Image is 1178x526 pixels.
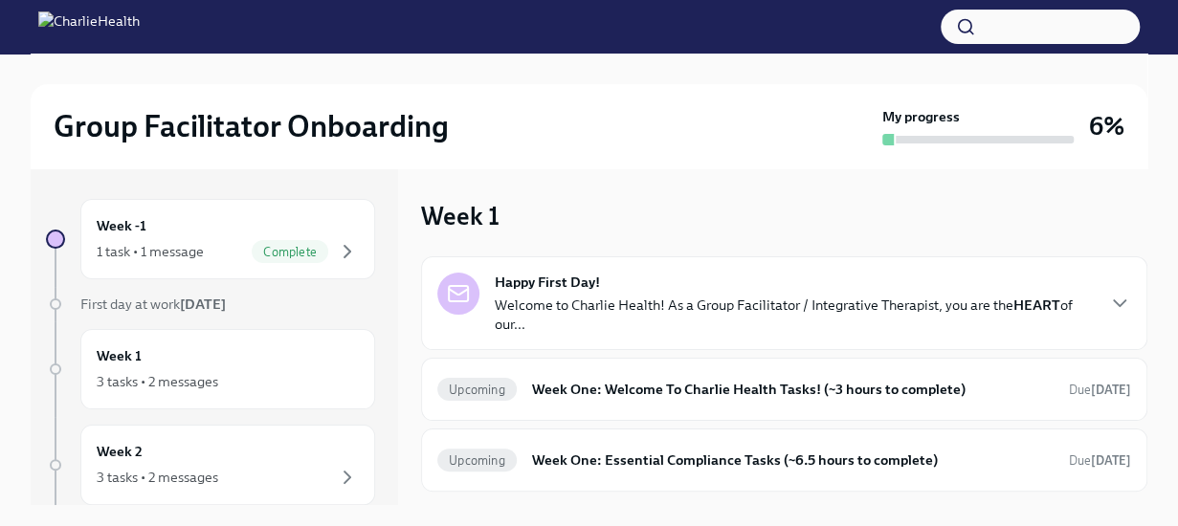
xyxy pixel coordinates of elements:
[1069,453,1131,468] span: Due
[532,379,1054,400] h6: Week One: Welcome To Charlie Health Tasks! (~3 hours to complete)
[532,449,1054,471] h6: Week One: Essential Compliance Tasks (~6.5 hours to complete)
[437,445,1131,475] a: UpcomingWeek One: Essential Compliance Tasks (~6.5 hours to complete)Due[DATE]
[882,107,960,126] strong: My progress
[97,372,218,391] div: 3 tasks • 2 messages
[1069,383,1131,397] span: Due
[180,296,226,313] strong: [DATE]
[46,425,375,505] a: Week 23 tasks • 2 messages
[80,296,226,313] span: First day at work
[54,107,449,145] h2: Group Facilitator Onboarding
[1091,383,1131,397] strong: [DATE]
[495,296,1093,334] p: Welcome to Charlie Health! As a Group Facilitator / Integrative Therapist, you are the of our...
[437,383,517,397] span: Upcoming
[46,199,375,279] a: Week -11 task • 1 messageComplete
[97,242,204,261] div: 1 task • 1 message
[421,199,500,233] h3: Week 1
[97,215,146,236] h6: Week -1
[1013,296,1060,314] strong: HEART
[46,295,375,314] a: First day at work[DATE]
[1069,381,1131,399] span: September 9th, 2025 10:00
[97,345,142,366] h6: Week 1
[1091,453,1131,468] strong: [DATE]
[1069,451,1131,470] span: September 9th, 2025 10:00
[252,245,328,259] span: Complete
[38,11,140,42] img: CharlieHealth
[437,453,517,468] span: Upcoming
[437,374,1131,405] a: UpcomingWeek One: Welcome To Charlie Health Tasks! (~3 hours to complete)Due[DATE]
[1089,109,1124,143] h3: 6%
[97,441,143,462] h6: Week 2
[97,468,218,487] div: 3 tasks • 2 messages
[495,273,600,292] strong: Happy First Day!
[46,329,375,409] a: Week 13 tasks • 2 messages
